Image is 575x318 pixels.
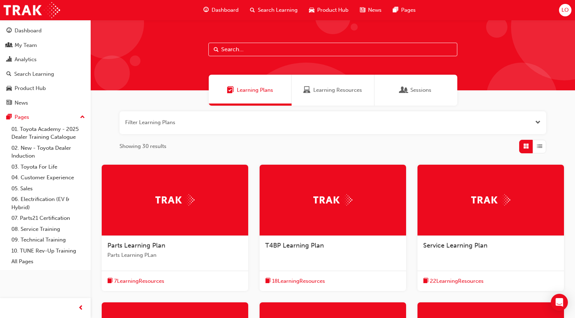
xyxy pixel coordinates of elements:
a: Learning PlansLearning Plans [209,75,292,106]
span: guage-icon [203,6,209,15]
span: Search Learning [258,6,298,14]
a: 08. Service Training [9,224,88,235]
span: Pages [401,6,416,14]
input: Search... [208,43,457,56]
span: Sessions [400,86,408,94]
span: people-icon [6,42,12,49]
span: Service Learning Plan [423,242,488,249]
div: Pages [15,113,29,121]
span: book-icon [423,277,428,286]
button: Open the filter [535,118,541,127]
span: Parts Learning Plan [107,242,165,249]
span: book-icon [107,277,113,286]
div: Search Learning [14,70,54,78]
a: My Team [3,39,88,52]
a: TrakParts Learning PlanParts Learning PLanbook-icon7LearningResources [102,165,248,291]
a: 06. Electrification (EV & Hybrid) [9,194,88,213]
img: Trak [471,194,510,205]
span: Search [214,46,219,54]
div: Product Hub [15,84,46,92]
a: 10. TUNE Rev-Up Training [9,245,88,256]
div: Dashboard [15,27,42,35]
a: News [3,96,88,110]
div: News [15,99,28,107]
a: Search Learning [3,68,88,81]
button: book-icon18LearningResources [265,277,325,286]
a: 05. Sales [9,183,88,194]
a: Product Hub [3,82,88,95]
a: 07. Parts21 Certification [9,213,88,224]
a: 09. Technical Training [9,234,88,245]
span: pages-icon [393,6,398,15]
span: Showing 30 results [119,142,166,150]
span: up-icon [80,113,85,122]
span: T4BP Learning Plan [265,242,324,249]
a: search-iconSearch Learning [244,3,303,17]
span: guage-icon [6,28,12,34]
span: car-icon [309,6,314,15]
a: pages-iconPages [387,3,421,17]
img: Trak [155,194,195,205]
span: Grid [523,142,529,150]
span: Learning Plans [227,86,234,94]
span: 22 Learning Resources [430,277,484,285]
span: LO [561,6,569,14]
span: search-icon [250,6,255,15]
span: Product Hub [317,6,348,14]
img: Trak [4,2,60,18]
a: SessionsSessions [374,75,457,106]
span: pages-icon [6,114,12,121]
span: news-icon [6,100,12,106]
a: 04. Customer Experience [9,172,88,183]
a: 03. Toyota For Life [9,161,88,173]
button: book-icon7LearningResources [107,277,164,286]
span: news-icon [360,6,365,15]
a: TrakService Learning Planbook-icon22LearningResources [417,165,564,291]
span: News [368,6,382,14]
a: 02. New - Toyota Dealer Induction [9,143,88,161]
span: Learning Resources [313,86,362,94]
div: My Team [15,41,37,49]
span: book-icon [265,277,271,286]
a: Dashboard [3,24,88,37]
span: chart-icon [6,57,12,63]
span: car-icon [6,85,12,92]
a: news-iconNews [354,3,387,17]
a: TrakT4BP Learning Planbook-icon18LearningResources [260,165,406,291]
div: Analytics [15,55,37,64]
span: search-icon [6,71,11,78]
a: 01. Toyota Academy - 2025 Dealer Training Catalogue [9,124,88,143]
span: 18 Learning Resources [272,277,325,285]
span: List [537,142,542,150]
button: book-icon22LearningResources [423,277,484,286]
span: Learning Plans [237,86,273,94]
button: DashboardMy TeamAnalyticsSearch LearningProduct HubNews [3,23,88,111]
span: Dashboard [212,6,239,14]
a: All Pages [9,256,88,267]
button: Pages [3,111,88,124]
a: Learning ResourcesLearning Resources [292,75,374,106]
span: 7 Learning Resources [114,277,164,285]
span: prev-icon [78,304,84,313]
span: Sessions [410,86,431,94]
img: Trak [313,194,352,205]
a: Analytics [3,53,88,66]
button: LO [559,4,571,16]
span: Parts Learning PLan [107,251,243,259]
span: Learning Resources [303,86,310,94]
a: car-iconProduct Hub [303,3,354,17]
div: Open Intercom Messenger [551,294,568,311]
a: guage-iconDashboard [198,3,244,17]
